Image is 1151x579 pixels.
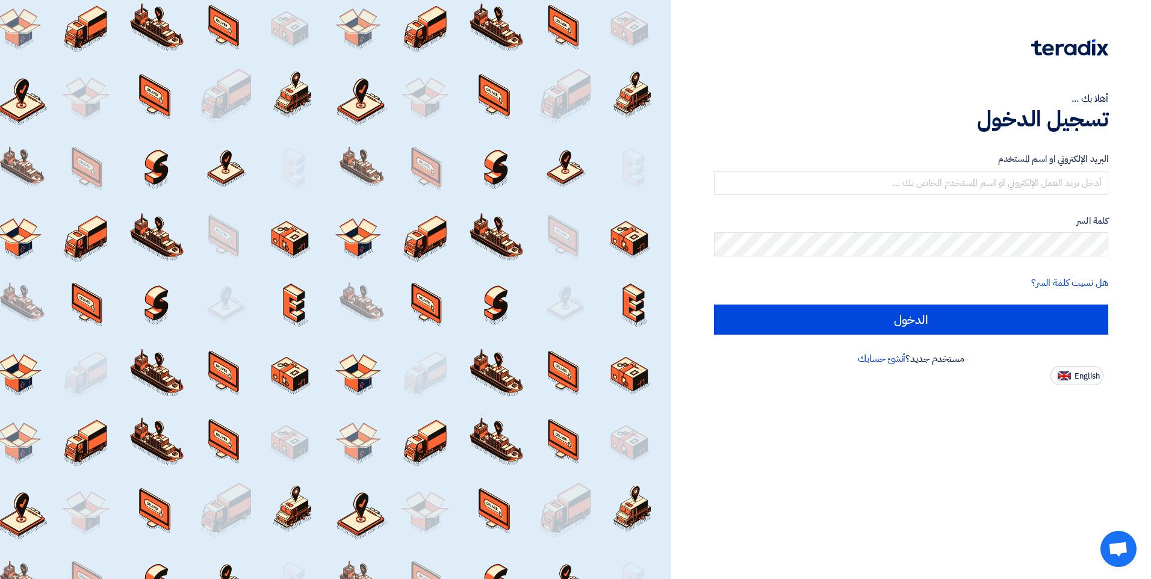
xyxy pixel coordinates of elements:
[714,214,1108,228] label: كلمة السر
[714,91,1108,106] div: أهلا بك ...
[714,171,1108,195] input: أدخل بريد العمل الإلكتروني او اسم المستخدم الخاص بك ...
[714,305,1108,335] input: الدخول
[714,152,1108,166] label: البريد الإلكتروني او اسم المستخدم
[858,351,905,366] a: أنشئ حسابك
[714,351,1108,366] div: مستخدم جديد؟
[714,106,1108,132] h1: تسجيل الدخول
[1100,531,1137,567] div: Open chat
[1050,366,1103,385] button: English
[1031,39,1108,56] img: Teradix logo
[1075,372,1100,380] span: English
[1031,276,1108,290] a: هل نسيت كلمة السر؟
[1058,371,1071,380] img: en-US.png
